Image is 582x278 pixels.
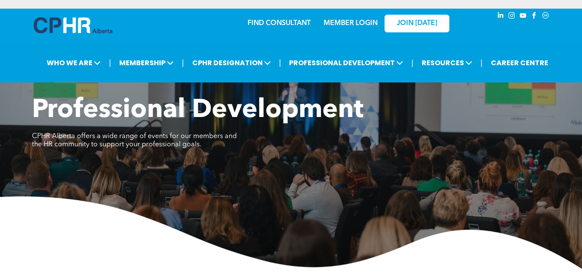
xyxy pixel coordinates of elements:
[182,54,184,72] li: |
[32,98,363,123] span: Professional Development
[190,55,274,71] span: CPHR DESIGNATION
[530,11,539,22] a: facebook
[541,11,550,22] a: Social network
[44,55,103,71] span: WHO WE ARE
[480,54,483,72] li: |
[496,11,506,22] a: linkedin
[411,54,413,72] li: |
[324,20,378,27] a: MEMBER LOGIN
[419,55,475,71] span: RESOURCES
[518,11,528,22] a: youtube
[488,55,551,71] a: CAREER CENTRE
[34,17,112,33] img: A blue and white logo for cp alberta
[397,19,437,28] span: JOIN [DATE]
[32,133,237,148] span: CPHR Alberta offers a wide range of events for our members and the HR community to support your p...
[117,55,176,71] span: MEMBERSHIP
[286,55,406,71] span: PROFESSIONAL DEVELOPMENT
[385,15,449,32] a: JOIN [DATE]
[507,11,517,22] a: instagram
[109,54,111,72] li: |
[279,54,281,72] li: |
[248,20,311,27] a: FIND CONSULTANT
